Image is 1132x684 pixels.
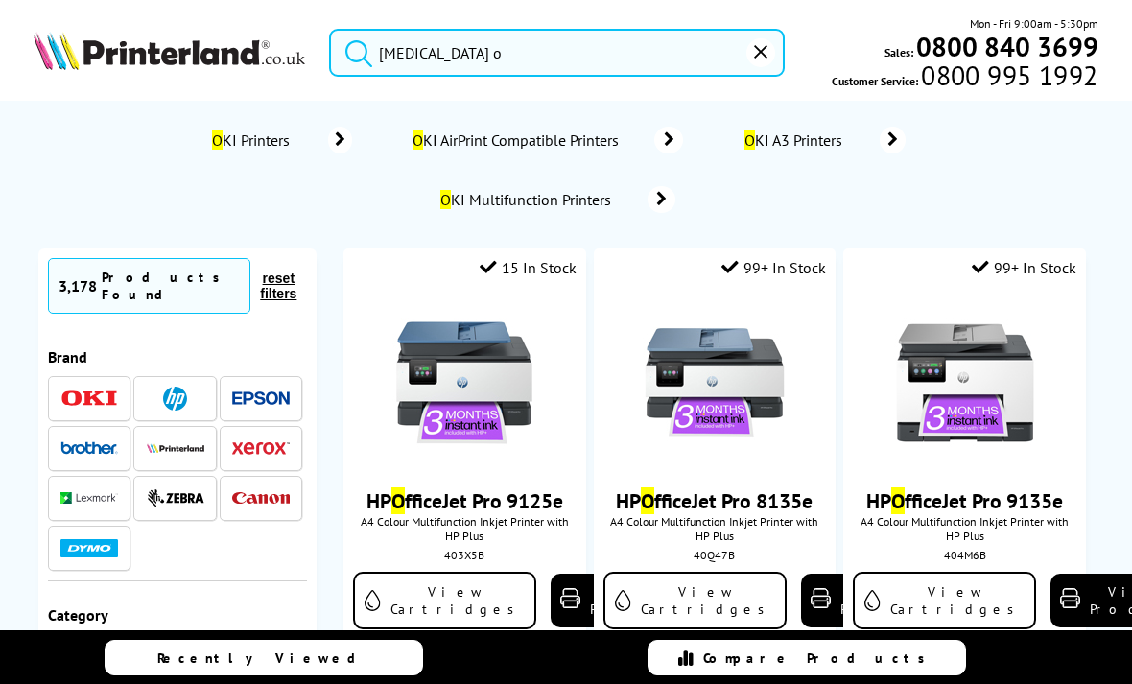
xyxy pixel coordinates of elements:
img: hp-8135e-front-new-small.jpg [643,311,787,455]
img: Brother [60,441,118,455]
img: OKI [60,390,118,407]
mark: O [891,487,905,514]
img: hp-officejet-pro-9125e-front-new-small.jpg [392,311,536,455]
div: 40Q47B [608,548,822,562]
a: Recently Viewed [105,640,423,675]
span: Mon - Fri 9:00am - 5:30pm [970,14,1098,33]
a: OKI A3 Printers [741,127,906,153]
mark: O [391,487,405,514]
span: KI Printers [207,130,299,150]
div: 99+ In Stock [972,258,1076,277]
span: Brand [48,347,87,366]
img: Printerland [147,443,204,453]
span: Category [48,605,108,625]
div: Products Found [102,269,240,303]
img: Zebra [147,488,204,507]
mark: O [212,130,223,150]
mark: O [641,487,654,514]
span: Customer Service: [832,66,1097,90]
mark: O [413,130,423,150]
span: 0800 995 1992 [918,66,1097,84]
a: Compare Products [648,640,966,675]
span: A4 Colour Multifunction Inkjet Printer with HP Plus [353,514,577,543]
a: HPOfficeJet Pro 9135e [866,487,1063,514]
div: 403X5B [358,548,572,562]
a: OKI Printers [207,127,352,153]
img: hp-officejet-pro-9135e-front-new-small.jpg [893,311,1037,455]
span: KI A3 Printers [741,130,851,150]
a: View Cartridges [603,572,787,629]
a: HPOfficeJet Pro 8135e [616,487,813,514]
img: Xerox [232,441,290,455]
div: 15 In Stock [480,258,577,277]
a: View Product [551,574,695,627]
b: 0800 840 3699 [916,29,1098,64]
span: 3,178 [59,276,97,295]
span: KI AirPrint Compatible Printers [410,130,625,150]
mark: O [744,130,755,150]
a: View Product [801,574,945,627]
a: HPOfficeJet Pro 9125e [366,487,563,514]
img: Canon [232,492,290,505]
img: Epson [232,391,290,406]
span: Sales: [884,43,913,61]
button: reset filters [250,270,307,302]
a: Printerland Logo [34,32,305,74]
img: Dymo [60,539,118,557]
div: 404M6B [858,548,1072,562]
span: Compare Products [703,649,935,667]
span: A4 Colour Multifunction Inkjet Printer with HP Plus [603,514,827,543]
a: 0800 840 3699 [913,37,1098,56]
span: Recently Viewed [157,649,375,667]
div: 99+ In Stock [721,258,826,277]
span: A4 Colour Multifunction Inkjet Printer with HP Plus [853,514,1076,543]
img: Lexmark [60,492,118,504]
img: Printerland Logo [34,32,305,70]
a: View Cartridges [853,572,1036,629]
input: Search product or brand [329,29,785,77]
img: HP [163,387,187,411]
a: View Cartridges [353,572,536,629]
mark: O [440,190,451,209]
a: OKI AirPrint Compatible Printers [410,127,683,153]
span: KI Multifunction Printers [437,190,619,209]
a: OKI Multifunction Printers [437,186,675,213]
